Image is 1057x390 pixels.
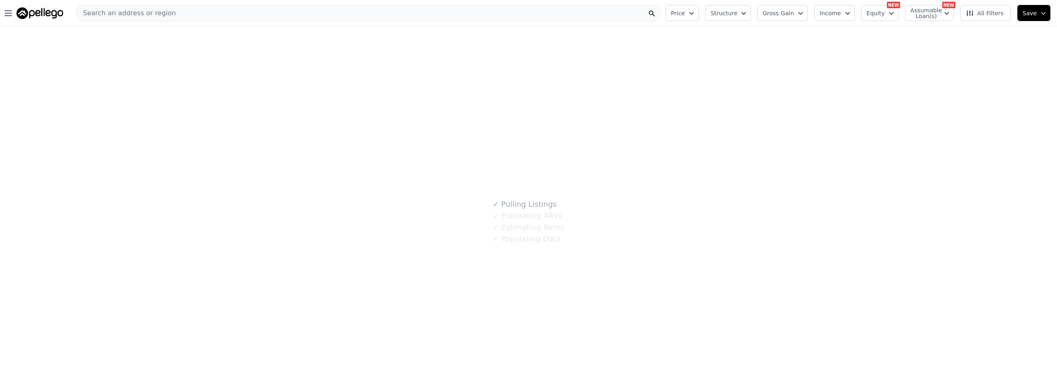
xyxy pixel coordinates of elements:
button: Gross Gain [757,5,808,21]
span: Assumable Loan(s) [910,7,937,19]
img: Pellego [17,7,63,19]
button: Income [814,5,855,21]
div: Estimating ARVs [493,210,562,222]
span: ✓ [493,223,499,232]
span: Income [820,9,841,17]
div: NEW [887,2,900,8]
span: Structure [711,9,737,17]
div: Estimating Rents [493,222,564,233]
button: Save [1017,5,1050,21]
button: Equity [861,5,898,21]
button: All Filters [960,5,1011,21]
span: ✓ [493,235,499,243]
span: Price [671,9,685,17]
div: Populating Data [493,233,560,245]
span: ✓ [493,200,499,208]
button: Assumable Loan(s) [905,5,954,21]
span: Save [1023,9,1037,17]
button: Structure [705,5,751,21]
span: All Filters [966,9,1004,17]
button: Price [666,5,699,21]
span: Search an address or region [76,8,176,18]
div: NEW [942,2,955,8]
span: ✓ [493,212,499,220]
span: Equity [867,9,885,17]
div: Pulling Listings [493,199,557,210]
span: Gross Gain [763,9,794,17]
